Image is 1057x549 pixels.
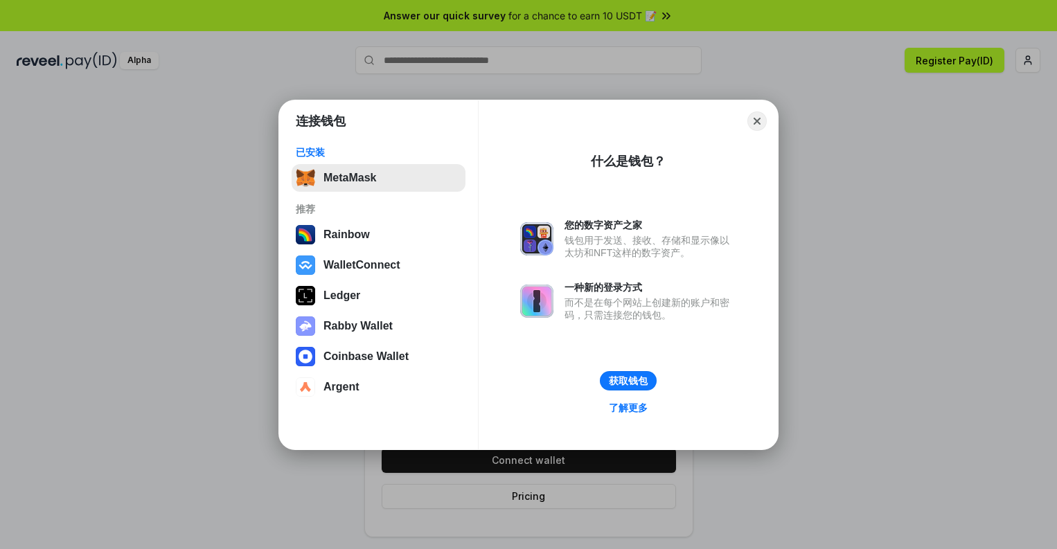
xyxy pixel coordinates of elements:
h1: 连接钱包 [296,113,346,129]
div: 而不是在每个网站上创建新的账户和密码，只需连接您的钱包。 [565,296,736,321]
button: 获取钱包 [600,371,657,390]
div: 了解更多 [609,402,648,414]
img: svg+xml,%3Csvg%20width%3D%2228%22%20height%3D%2228%22%20viewBox%3D%220%200%2028%2028%22%20fill%3D... [296,377,315,397]
div: 一种新的登录方式 [565,281,736,294]
a: 了解更多 [601,399,656,417]
button: MetaMask [292,164,465,192]
button: Close [747,111,767,131]
button: WalletConnect [292,251,465,279]
img: svg+xml,%3Csvg%20xmlns%3D%22http%3A%2F%2Fwww.w3.org%2F2000%2Fsvg%22%20fill%3D%22none%22%20viewBox... [296,316,315,336]
div: 什么是钱包？ [591,153,666,170]
img: svg+xml,%3Csvg%20fill%3D%22none%22%20height%3D%2233%22%20viewBox%3D%220%200%2035%2033%22%20width%... [296,168,315,188]
div: 推荐 [296,203,461,215]
button: Rainbow [292,221,465,249]
div: 获取钱包 [609,375,648,387]
div: WalletConnect [323,259,400,271]
button: Coinbase Wallet [292,343,465,370]
div: 钱包用于发送、接收、存储和显示像以太坊和NFT这样的数字资产。 [565,234,736,259]
div: 您的数字资产之家 [565,219,736,231]
div: Rainbow [323,228,370,241]
div: Coinbase Wallet [323,350,409,363]
img: svg+xml,%3Csvg%20width%3D%22120%22%20height%3D%22120%22%20viewBox%3D%220%200%20120%20120%22%20fil... [296,225,315,244]
div: 已安装 [296,146,461,159]
div: MetaMask [323,172,376,184]
div: Ledger [323,289,360,302]
button: Rabby Wallet [292,312,465,340]
img: svg+xml,%3Csvg%20width%3D%2228%22%20height%3D%2228%22%20viewBox%3D%220%200%2028%2028%22%20fill%3D... [296,255,315,275]
button: Ledger [292,282,465,309]
img: svg+xml,%3Csvg%20xmlns%3D%22http%3A%2F%2Fwww.w3.org%2F2000%2Fsvg%22%20fill%3D%22none%22%20viewBox... [520,222,553,255]
div: Rabby Wallet [323,320,393,332]
img: svg+xml,%3Csvg%20xmlns%3D%22http%3A%2F%2Fwww.w3.org%2F2000%2Fsvg%22%20fill%3D%22none%22%20viewBox... [520,285,553,318]
div: Argent [323,381,359,393]
img: svg+xml,%3Csvg%20xmlns%3D%22http%3A%2F%2Fwww.w3.org%2F2000%2Fsvg%22%20width%3D%2228%22%20height%3... [296,286,315,305]
button: Argent [292,373,465,401]
img: svg+xml,%3Csvg%20width%3D%2228%22%20height%3D%2228%22%20viewBox%3D%220%200%2028%2028%22%20fill%3D... [296,347,315,366]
